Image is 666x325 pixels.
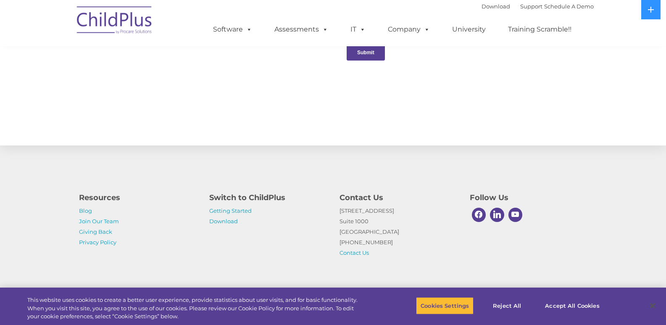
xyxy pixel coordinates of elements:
[643,296,662,315] button: Close
[117,55,142,62] span: Last name
[79,218,119,225] a: Join Our Team
[342,21,374,38] a: IT
[481,297,533,314] button: Reject All
[540,297,604,314] button: Accept All Cookies
[506,206,525,224] a: Youtube
[379,21,438,38] a: Company
[79,239,116,246] a: Privacy Policy
[500,21,580,38] a: Training Scramble!!
[79,228,112,235] a: Giving Back
[488,206,506,224] a: Linkedin
[209,207,252,214] a: Getting Started
[79,192,197,203] h4: Resources
[340,192,457,203] h4: Contact Us
[340,249,369,256] a: Contact Us
[520,3,542,10] a: Support
[470,206,488,224] a: Facebook
[117,90,153,96] span: Phone number
[444,21,494,38] a: University
[266,21,337,38] a: Assessments
[482,3,594,10] font: |
[205,21,261,38] a: Software
[27,296,366,321] div: This website uses cookies to create a better user experience, provide statistics about user visit...
[209,192,327,203] h4: Switch to ChildPlus
[340,206,457,258] p: [STREET_ADDRESS] Suite 1000 [GEOGRAPHIC_DATA] [PHONE_NUMBER]
[209,218,238,225] a: Download
[470,192,587,203] h4: Follow Us
[416,297,474,314] button: Cookies Settings
[79,207,92,214] a: Blog
[544,3,594,10] a: Schedule A Demo
[73,0,157,42] img: ChildPlus by Procare Solutions
[482,3,510,10] a: Download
